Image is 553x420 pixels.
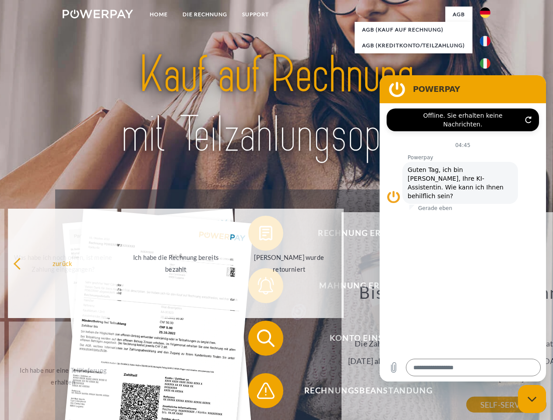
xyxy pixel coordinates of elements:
[240,252,338,275] div: [PERSON_NAME] wurde retourniert
[235,7,276,22] a: SUPPORT
[255,380,277,402] img: qb_warning.svg
[175,7,235,22] a: DIE RECHNUNG
[480,58,490,69] img: it
[480,7,490,18] img: de
[466,397,546,413] a: SELF-SERVICE
[13,257,112,269] div: zurück
[355,38,472,53] a: AGB (Kreditkonto/Teilzahlung)
[445,7,472,22] a: agb
[355,22,472,38] a: AGB (Kauf auf Rechnung)
[84,42,469,168] img: title-powerpay_de.svg
[248,373,476,408] button: Rechnungsbeanstandung
[518,385,546,413] iframe: Schaltfläche zum Öffnen des Messaging-Fensters; Konversation läuft
[380,75,546,381] iframe: Messaging-Fenster
[255,327,277,349] img: qb_search.svg
[480,36,490,46] img: fr
[14,364,113,388] div: Ich habe nur eine Teillieferung erhalten
[63,10,133,18] img: logo-powerpay-white.svg
[142,7,175,22] a: Home
[248,321,476,356] button: Konto einsehen
[127,252,225,275] div: Ich habe die Rechnung bereits bezahlt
